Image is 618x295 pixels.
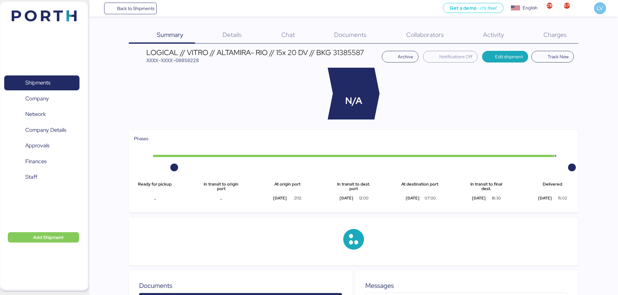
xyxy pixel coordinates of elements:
span: Back to Shipments [117,5,154,12]
div: 12:00 [353,195,374,201]
div: - [200,195,242,203]
div: [DATE] [532,195,559,201]
div: 07:00 [419,195,441,201]
div: In transit to origin port [200,182,242,191]
button: Notifications Off [423,51,478,62]
button: Archive [382,51,419,62]
span: Documents [334,30,367,39]
a: Approvals [4,138,79,153]
span: Shipments [25,78,50,87]
span: N/A [345,94,362,108]
div: [DATE] [267,195,294,201]
button: Menu [93,3,104,14]
span: Collaborators [406,30,444,39]
a: Shipments [4,75,79,90]
div: Phases [134,135,573,142]
div: English [523,5,538,11]
span: Staff [25,172,37,182]
a: Company [4,91,79,106]
span: Charges [543,30,567,39]
div: [DATE] [466,195,492,201]
div: Messages [365,281,568,290]
span: Edit shipment [495,53,523,61]
div: In transit to final dest. [466,182,507,191]
div: LOGICAL // VITRO // ALTAMIRA- RIO // 15x 20 DV // BKG 31385587 [146,49,364,56]
div: At destination port [399,182,441,191]
a: Network [4,107,79,122]
span: LV [597,4,603,12]
div: - [134,195,176,203]
a: Staff [4,170,79,185]
div: At origin port [267,182,308,191]
span: Summary [157,30,183,39]
a: Company Details [4,122,79,137]
div: [DATE] [399,195,426,201]
div: Ready for pickup [134,182,176,191]
span: XXXX-XXXX-O0050228 [146,57,199,63]
div: 15:02 [552,195,573,201]
span: Company [25,94,49,103]
button: Add Shipment [8,232,79,243]
span: Activity [483,30,504,39]
button: Edit shipment [482,51,528,62]
div: [DATE] [333,195,360,201]
div: Delivered [532,182,573,191]
span: Notifications Off [439,53,472,61]
span: Add Shipment [33,233,64,241]
span: Archive [398,53,413,61]
a: Back to Shipments [104,3,157,14]
div: Documents [139,281,342,290]
span: Approvals [25,141,49,150]
div: In transit to dest. port [333,182,374,191]
span: Track Now [548,53,569,61]
div: 16:30 [486,195,507,201]
span: Details [223,30,242,39]
span: Network [25,109,46,119]
button: Track Now [531,51,574,62]
span: Finances [25,157,46,166]
a: Finances [4,154,79,169]
div: 21:12 [287,195,308,201]
span: Chat [281,30,295,39]
span: Company Details [25,125,66,135]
